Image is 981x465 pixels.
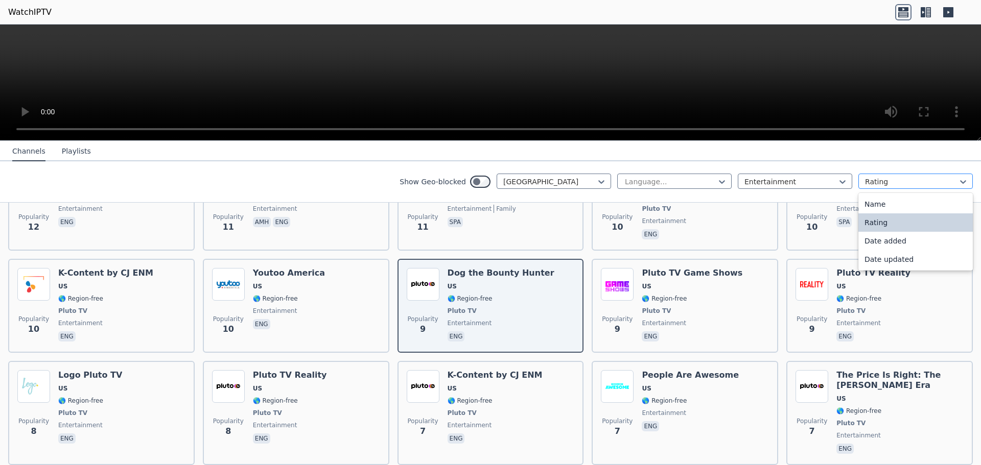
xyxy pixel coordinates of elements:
[253,409,282,417] span: Pluto TV
[448,295,493,303] span: 🌎 Region-free
[602,417,633,425] span: Popularity
[615,323,620,335] span: 9
[400,177,466,187] label: Show Geo-blocked
[253,205,297,213] span: entertainment
[273,217,290,227] p: eng
[17,370,50,403] img: Logo Pluto TV
[225,425,231,437] span: 8
[407,268,439,301] img: Dog the Bounty Hunter
[858,195,973,213] div: Name
[448,409,477,417] span: Pluto TV
[420,425,426,437] span: 7
[642,229,659,239] p: eng
[62,142,91,161] button: Playlists
[58,282,67,290] span: US
[836,319,881,327] span: entertainment
[642,370,739,380] h6: People Are Awesome
[858,232,973,250] div: Date added
[836,282,846,290] span: US
[212,268,245,301] img: Youtoo America
[212,370,245,403] img: Pluto TV Reality
[642,421,659,431] p: eng
[602,315,633,323] span: Popularity
[836,431,881,439] span: entertainment
[448,268,554,278] h6: Dog the Bounty Hunter
[408,315,438,323] span: Popularity
[797,417,827,425] span: Popularity
[12,142,45,161] button: Channels
[213,417,244,425] span: Popularity
[836,370,964,390] h6: The Price Is Right: The [PERSON_NAME] Era
[448,433,465,444] p: eng
[642,384,651,393] span: US
[213,213,244,221] span: Popularity
[58,331,76,341] p: eng
[408,417,438,425] span: Popularity
[253,217,271,227] p: amh
[642,295,687,303] span: 🌎 Region-free
[836,307,866,315] span: Pluto TV
[8,6,52,18] a: WatchIPTV
[836,205,881,213] span: entertainment
[407,370,439,403] img: K-Content by CJ ENM
[642,319,686,327] span: entertainment
[58,295,103,303] span: 🌎 Region-free
[448,384,457,393] span: US
[28,323,39,335] span: 10
[836,295,881,303] span: 🌎 Region-free
[223,221,234,233] span: 11
[615,425,620,437] span: 7
[448,397,493,405] span: 🌎 Region-free
[612,221,623,233] span: 10
[806,221,818,233] span: 10
[253,370,327,380] h6: Pluto TV Reality
[58,433,76,444] p: eng
[809,323,815,335] span: 9
[417,221,428,233] span: 11
[420,323,426,335] span: 9
[836,444,854,454] p: eng
[836,407,881,415] span: 🌎 Region-free
[58,397,103,405] span: 🌎 Region-free
[448,319,492,327] span: entertainment
[448,307,477,315] span: Pluto TV
[58,409,87,417] span: Pluto TV
[58,268,153,278] h6: K-Content by CJ ENM
[601,370,634,403] img: People Are Awesome
[448,370,543,380] h6: K-Content by CJ ENM
[253,268,325,278] h6: Youtoo America
[797,315,827,323] span: Popularity
[253,295,298,303] span: 🌎 Region-free
[253,307,297,315] span: entertainment
[253,319,270,329] p: eng
[494,205,516,213] span: family
[31,425,36,437] span: 8
[836,268,910,278] h6: Pluto TV Reality
[796,268,828,301] img: Pluto TV Reality
[809,425,815,437] span: 7
[58,384,67,393] span: US
[28,221,39,233] span: 12
[836,217,852,227] p: spa
[253,397,298,405] span: 🌎 Region-free
[253,433,270,444] p: eng
[448,217,463,227] p: spa
[213,315,244,323] span: Popularity
[408,213,438,221] span: Popularity
[601,268,634,301] img: Pluto TV Game Shows
[642,397,687,405] span: 🌎 Region-free
[253,384,262,393] span: US
[18,315,49,323] span: Popularity
[836,331,854,341] p: eng
[642,331,659,341] p: eng
[836,395,846,403] span: US
[58,205,103,213] span: entertainment
[448,331,465,341] p: eng
[18,417,49,425] span: Popularity
[858,250,973,268] div: Date updated
[642,409,686,417] span: entertainment
[642,217,686,225] span: entertainment
[58,307,87,315] span: Pluto TV
[448,421,492,429] span: entertainment
[797,213,827,221] span: Popularity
